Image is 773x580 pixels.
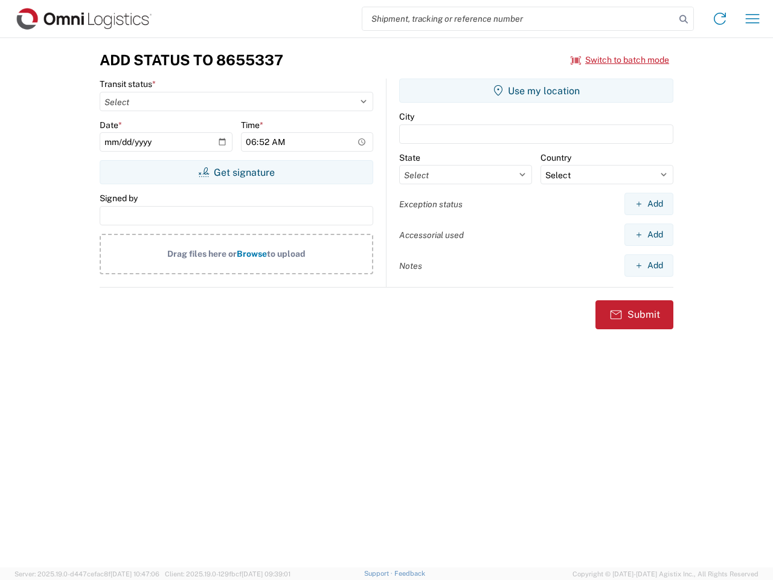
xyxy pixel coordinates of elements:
[100,193,138,204] label: Signed by
[111,570,159,578] span: [DATE] 10:47:06
[571,50,669,70] button: Switch to batch mode
[100,79,156,89] label: Transit status
[573,569,759,579] span: Copyright © [DATE]-[DATE] Agistix Inc., All Rights Reserved
[624,254,673,277] button: Add
[364,570,394,577] a: Support
[399,230,464,240] label: Accessorial used
[237,249,267,259] span: Browse
[362,7,675,30] input: Shipment, tracking or reference number
[100,120,122,130] label: Date
[540,152,571,163] label: Country
[394,570,425,577] a: Feedback
[399,260,422,271] label: Notes
[241,120,263,130] label: Time
[14,570,159,578] span: Server: 2025.19.0-d447cefac8f
[595,300,673,329] button: Submit
[267,249,306,259] span: to upload
[399,111,414,122] label: City
[624,224,673,246] button: Add
[167,249,237,259] span: Drag files here or
[100,51,283,69] h3: Add Status to 8655337
[399,79,673,103] button: Use my location
[242,570,290,578] span: [DATE] 09:39:01
[399,199,463,210] label: Exception status
[624,193,673,215] button: Add
[399,152,420,163] label: State
[165,570,290,578] span: Client: 2025.19.0-129fbcf
[100,160,373,184] button: Get signature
